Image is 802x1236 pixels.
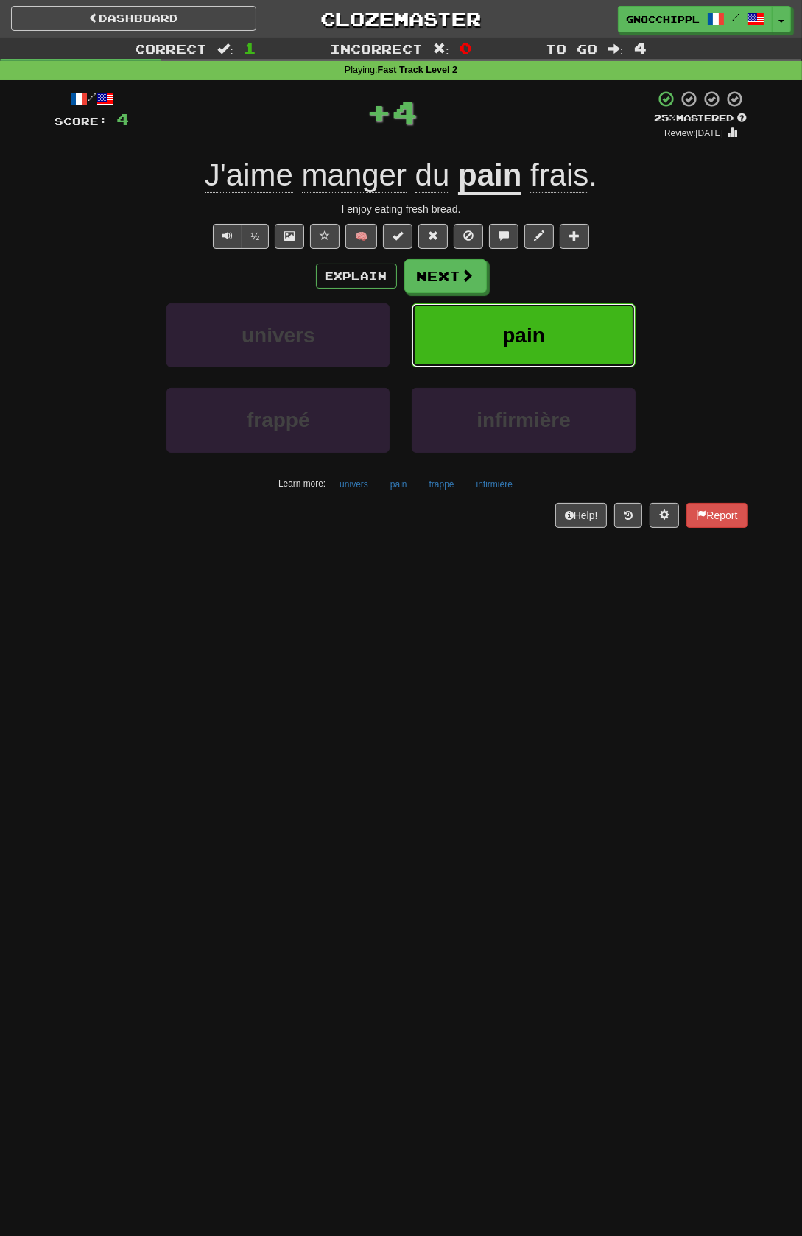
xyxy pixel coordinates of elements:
span: 4 [392,93,418,130]
button: Ignore sentence (alt+i) [454,224,483,249]
u: pain [458,158,521,195]
button: Help! [555,503,608,528]
button: Favorite sentence (alt+f) [310,224,340,249]
button: ½ [242,224,270,249]
button: frappé [166,388,390,452]
span: . [521,158,597,193]
button: infirmière [468,473,521,495]
button: Explain [316,264,397,289]
button: Add to collection (alt+a) [560,224,589,249]
a: Clozemaster [278,6,524,32]
span: Correct [135,41,207,56]
span: manger [302,158,407,193]
button: pain [382,473,415,495]
small: Learn more: [278,478,326,489]
div: Text-to-speech controls [210,224,270,249]
span: Score: [55,115,108,127]
div: Mastered [655,112,748,125]
button: Report [686,503,747,528]
small: Review: [DATE] [664,128,723,138]
button: frappé [421,473,462,495]
span: 25 % [655,112,677,124]
span: 0 [460,39,472,57]
button: univers [166,303,390,367]
span: 4 [117,110,130,128]
strong: Fast Track Level 2 [378,65,458,75]
span: univers [242,324,315,347]
span: Incorrect [330,41,423,56]
button: Set this sentence to 100% Mastered (alt+m) [383,224,412,249]
button: Round history (alt+y) [614,503,642,528]
span: 4 [634,39,647,57]
span: : [608,43,624,55]
span: + [366,90,392,134]
span: infirmière [476,409,571,431]
button: univers [331,473,376,495]
button: 🧠 [345,224,377,249]
span: : [217,43,233,55]
span: To go [546,41,597,56]
span: : [433,43,449,55]
a: gnocchippl / [618,6,773,32]
a: Dashboard [11,6,256,31]
span: J'aime [205,158,293,193]
button: pain [412,303,635,367]
div: / [55,90,130,108]
button: infirmière [412,388,635,452]
button: Edit sentence (alt+d) [524,224,554,249]
button: Reset to 0% Mastered (alt+r) [418,224,448,249]
span: pain [502,324,545,347]
span: 1 [244,39,256,57]
button: Play sentence audio (ctl+space) [213,224,242,249]
div: I enjoy eating fresh bread. [55,202,748,216]
span: gnocchippl [626,13,700,26]
button: Discuss sentence (alt+u) [489,224,518,249]
button: Show image (alt+x) [275,224,304,249]
span: frappé [247,409,310,431]
button: Next [404,259,487,293]
span: / [732,12,739,22]
span: du [415,158,450,193]
span: frais [530,158,588,193]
